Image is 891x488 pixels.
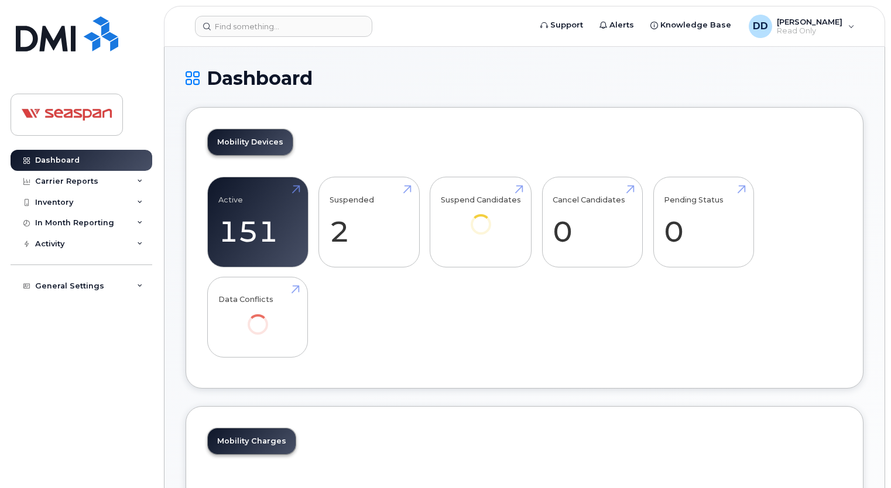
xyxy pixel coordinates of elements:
a: Data Conflicts [218,283,297,350]
a: Pending Status 0 [664,184,743,261]
a: Suspended 2 [330,184,409,261]
a: Active 151 [218,184,297,261]
a: Cancel Candidates 0 [553,184,632,261]
a: Mobility Charges [208,428,296,454]
h1: Dashboard [186,68,863,88]
a: Mobility Devices [208,129,293,155]
a: Suspend Candidates [441,184,521,251]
